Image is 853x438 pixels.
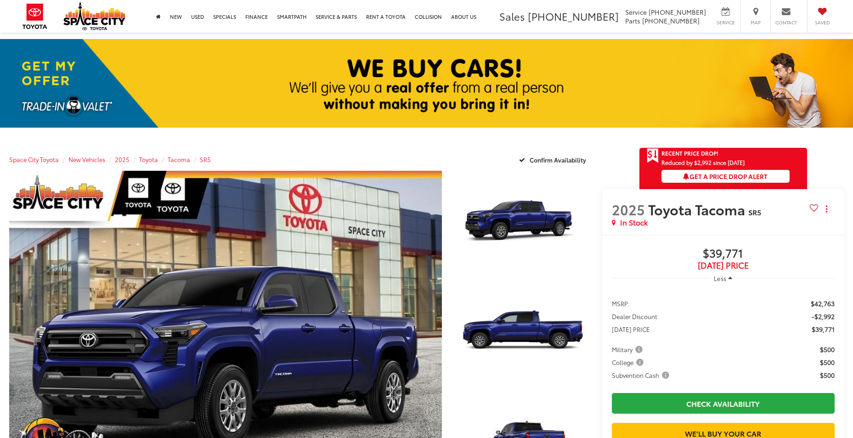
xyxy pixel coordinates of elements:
span: Subvention Cash [612,371,671,380]
a: SR5 [200,155,211,163]
button: Less [710,270,737,286]
span: Saved [812,19,832,26]
span: Contact [775,19,797,26]
span: College [612,358,645,367]
img: Space City Toyota [63,2,125,30]
span: dropdown dots [826,205,827,213]
span: Service [715,19,736,26]
span: Get Price Drop Alert [647,148,659,163]
span: $500 [820,345,835,354]
a: 2025 [115,155,130,163]
button: College [612,358,647,367]
a: Space City Toyota [9,155,59,163]
button: Actions [819,201,835,217]
button: Subvention Cash [612,371,672,380]
span: Map [746,19,766,26]
span: [PHONE_NUMBER] [642,16,700,25]
button: Confirm Availability [514,152,593,168]
span: $500 [820,358,835,367]
span: Parts [625,16,640,25]
span: MSRP: [612,299,630,308]
span: Reduced by $2,992 since [DATE] [661,159,790,165]
span: Dealer Discount [612,312,657,321]
span: Get a Price Drop Alert [683,172,768,181]
span: $42,763 [811,299,835,308]
span: Sales [499,9,525,23]
span: Service [625,7,647,17]
span: Military [612,345,644,354]
span: Confirm Availability [530,156,586,164]
img: 2025 Toyota Tacoma SR5 [451,170,595,278]
a: Toyota [139,155,158,163]
span: -$2,992 [812,312,835,321]
a: Expand Photo 1 [452,171,593,277]
span: $39,771 [612,247,835,261]
span: Recent Price Drop! [661,149,718,157]
a: Check Availability [612,393,835,414]
img: 2025 Toyota Tacoma SR5 [451,281,595,389]
span: $39,771 [812,325,835,334]
span: [DATE] Price [612,261,835,270]
span: In Stock [620,217,648,228]
span: [PHONE_NUMBER] [528,9,619,23]
a: New Vehicles [68,155,105,163]
span: Toyota Tacoma [648,199,748,219]
span: [PHONE_NUMBER] [649,7,706,17]
a: Tacoma [168,155,190,163]
span: SR5 [748,207,761,217]
span: Less [714,274,726,282]
span: [DATE] PRICE [612,325,650,334]
span: 2025 [612,199,645,219]
a: Expand Photo 2 [452,282,593,388]
span: $500 [820,371,835,380]
a: Get Price Drop Alert Recent Price Drop! [639,148,807,159]
button: Military [612,345,646,354]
